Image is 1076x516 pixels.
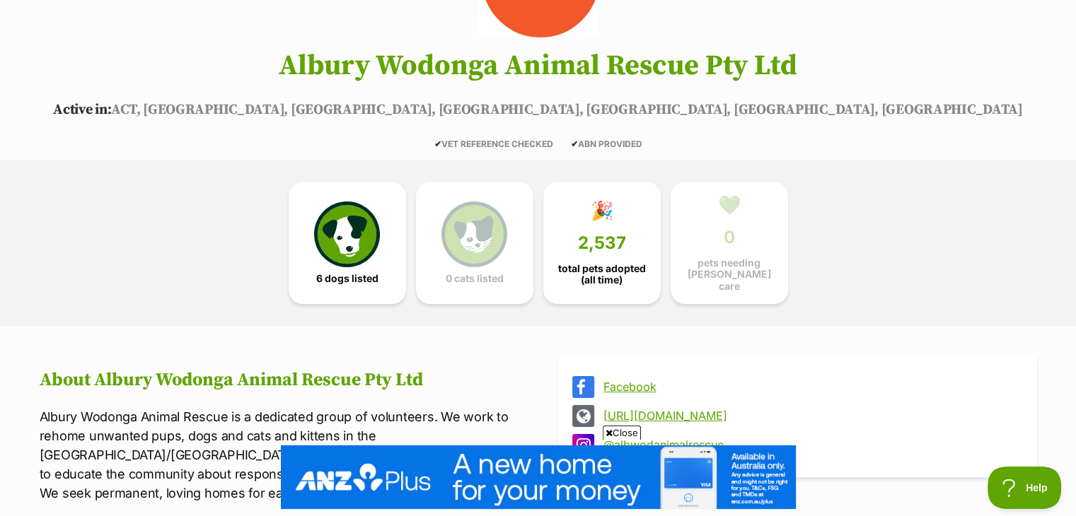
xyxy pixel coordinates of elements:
h1: Albury Wodonga Animal Rescue Pty Ltd [18,50,1058,81]
span: VET REFERENCE CHECKED [434,139,553,149]
a: [URL][DOMAIN_NAME] [603,409,1017,422]
h2: About Albury Wodonga Animal Rescue Pty Ltd [40,370,519,391]
p: Albury Wodonga Animal Rescue is a dedicated group of volunteers. We work to rehome unwanted pups,... [40,407,519,503]
div: 🎉 [591,200,613,221]
span: 2,537 [578,233,626,253]
iframe: Help Scout Beacon - Open [988,467,1062,509]
iframe: Advertisement [281,445,796,509]
img: petrescue-icon-eee76f85a60ef55c4a1927667547b313a7c0e82042636edf73dce9c88f694885.svg [314,201,379,266]
span: ABN PROVIDED [571,139,642,149]
a: Facebook [603,380,1017,393]
div: 💚 [718,194,741,216]
a: 6 dogs listed [289,182,406,304]
span: 0 [724,228,735,247]
span: Close [603,426,641,440]
span: pets needing [PERSON_NAME] care [683,257,776,291]
icon: ✔ [571,139,578,149]
img: cat-icon-068c71abf8fe30c970a85cd354bc8e23425d12f6e8612795f06af48be43a487a.svg [441,201,507,266]
span: Active in: [53,101,111,119]
a: 🎉 2,537 total pets adopted (all time) [543,182,661,304]
a: @albwodanimalrescue [603,438,1017,451]
span: total pets adopted (all time) [555,263,649,286]
p: ACT, [GEOGRAPHIC_DATA], [GEOGRAPHIC_DATA], [GEOGRAPHIC_DATA], [GEOGRAPHIC_DATA], [GEOGRAPHIC_DATA... [18,100,1058,121]
a: 0 cats listed [416,182,533,304]
icon: ✔ [434,139,441,149]
a: 💚 0 pets needing [PERSON_NAME] care [671,182,788,304]
span: 6 dogs listed [316,273,378,284]
span: 0 cats listed [446,273,504,284]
